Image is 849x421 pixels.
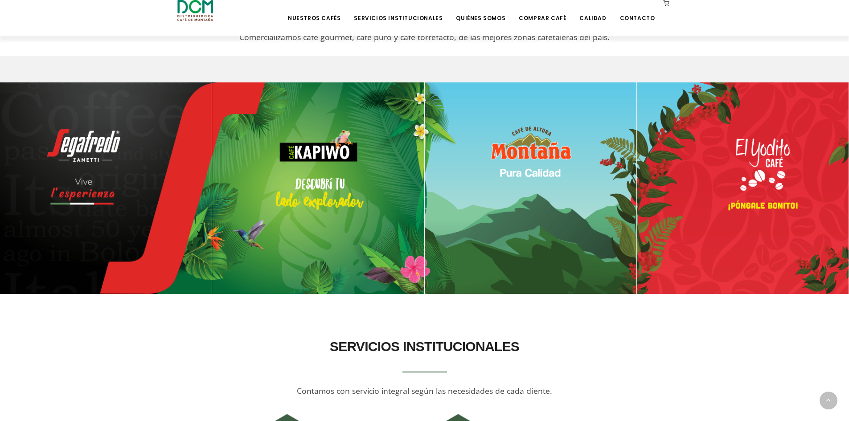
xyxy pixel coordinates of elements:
[260,334,589,359] h2: SERVICIOS INSTITUCIONALES
[513,1,571,22] a: Comprar Café
[283,1,346,22] a: Nuestros Cafés
[451,1,511,22] a: Quiénes Somos
[637,82,849,294] img: DCM-WEB-HOME-MARCAS-481X481-04-min.png
[239,32,610,42] span: Comercializamos café gourmet, café puro y café torrefacto, de las mejores zonas cafetaleras del p...
[615,1,660,22] a: Contacto
[349,1,448,22] a: Servicios Institucionales
[574,1,611,22] a: Calidad
[297,385,552,396] span: Contamos con servicio integral según las necesidades de cada cliente.
[212,82,424,294] img: DCM-WEB-HOME-MARCAS-481X481-02-min.png
[425,82,636,294] img: DCM-WEB-HOME-MARCAS-481X481-03-min.png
